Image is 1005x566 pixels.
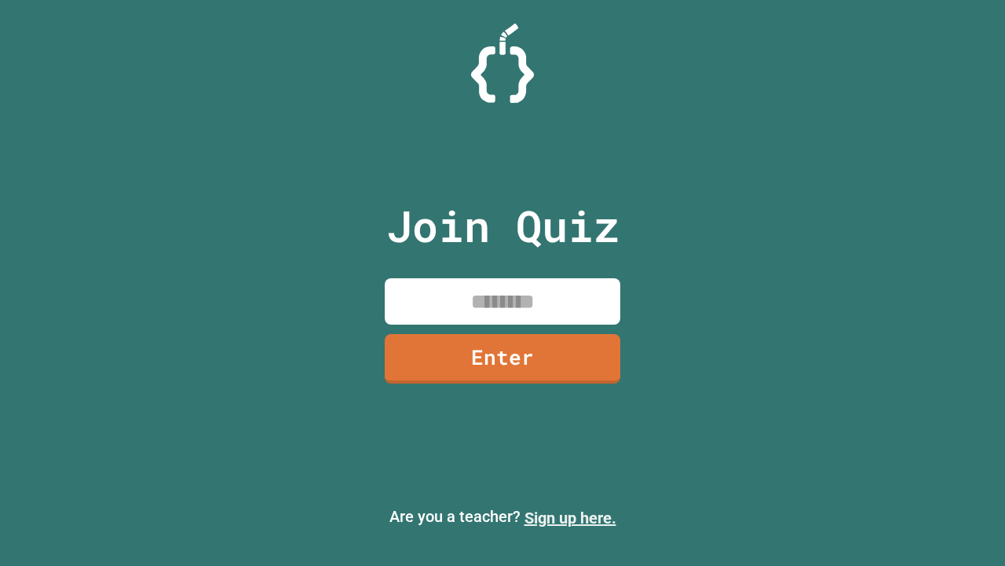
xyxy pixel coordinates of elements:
p: Join Quiz [386,193,619,259]
iframe: chat widget [875,435,989,502]
iframe: chat widget [939,503,989,550]
p: Are you a teacher? [13,505,992,530]
a: Sign up here. [524,509,616,527]
a: Enter [385,334,620,384]
img: Logo.svg [471,24,534,103]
